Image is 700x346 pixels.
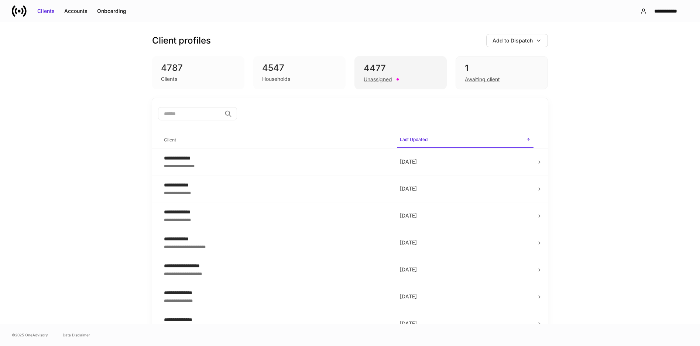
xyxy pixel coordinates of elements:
button: Add to Dispatch [486,34,548,47]
button: Clients [32,5,59,17]
div: Accounts [64,7,87,15]
h6: Last Updated [400,136,428,143]
div: 1Awaiting client [456,56,548,89]
div: Unassigned [364,76,392,83]
div: Awaiting client [465,76,500,83]
div: Add to Dispatch [493,37,533,44]
h3: Client profiles [152,35,211,47]
p: [DATE] [400,185,531,192]
p: [DATE] [400,212,531,219]
p: [DATE] [400,158,531,165]
p: [DATE] [400,293,531,300]
a: Data Disclaimer [63,332,90,338]
div: 1 [465,62,539,74]
span: Last Updated [397,132,533,148]
span: © 2025 OneAdvisory [12,332,48,338]
p: [DATE] [400,239,531,246]
p: [DATE] [400,266,531,273]
div: Clients [161,75,177,83]
div: 4547 [262,62,337,74]
h6: Client [164,136,176,143]
div: Onboarding [97,7,126,15]
div: Clients [37,7,55,15]
button: Onboarding [92,5,131,17]
div: 4477Unassigned [354,56,447,89]
span: Client [161,133,391,148]
button: Accounts [59,5,92,17]
div: Households [262,75,290,83]
div: 4477 [364,62,437,74]
div: 4787 [161,62,236,74]
p: [DATE] [400,320,531,327]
